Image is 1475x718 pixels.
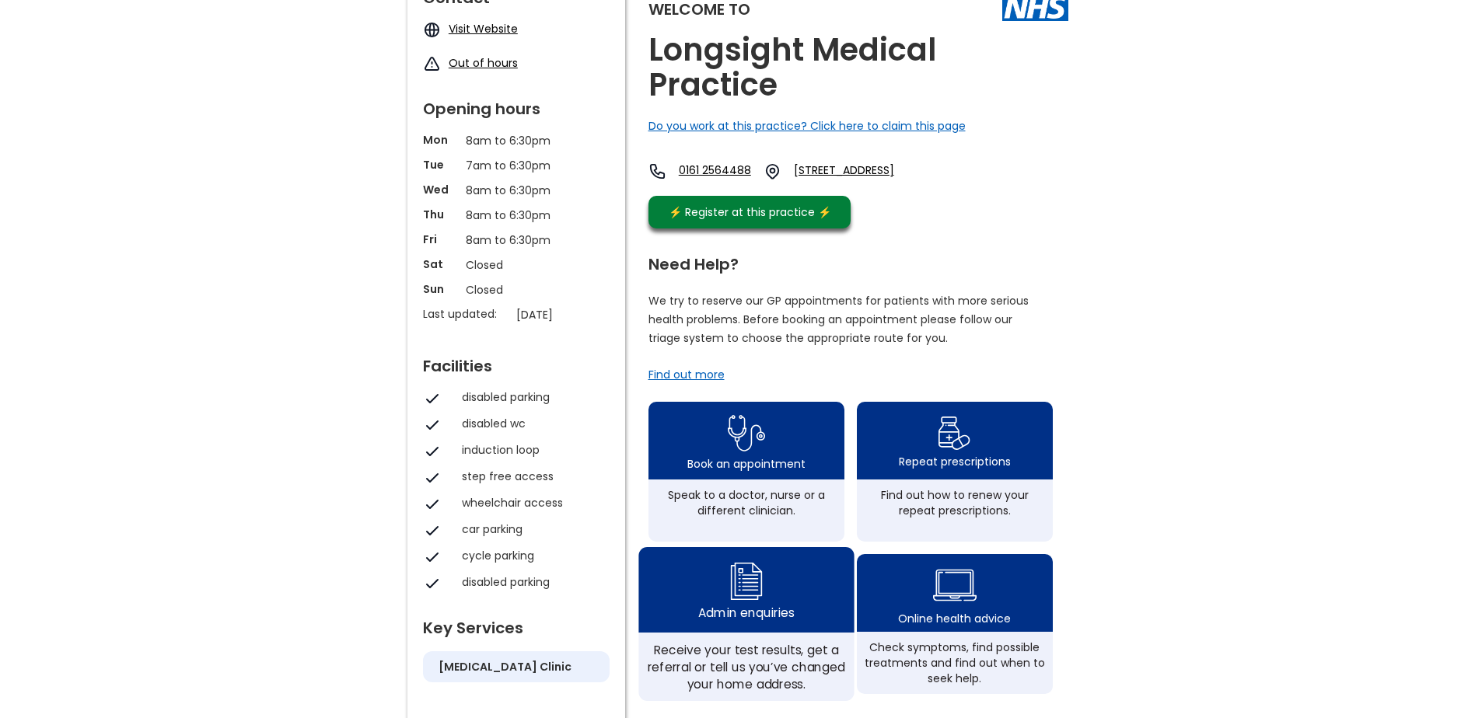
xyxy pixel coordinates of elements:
[648,33,1068,103] h2: Longsight Medical Practice
[857,554,1053,694] a: health advice iconOnline health adviceCheck symptoms, find possible treatments and find out when ...
[764,162,781,180] img: practice location icon
[648,2,750,17] div: Welcome to
[648,402,844,542] a: book appointment icon Book an appointmentSpeak to a doctor, nurse or a different clinician.
[423,306,509,322] p: Last updated:
[462,521,602,537] div: car parking
[466,232,567,249] p: 8am to 6:30pm
[423,132,458,148] p: Mon
[466,256,567,274] p: Closed
[449,21,518,37] a: Visit Website
[648,196,851,228] a: ⚡️ Register at this practice ⚡️
[679,162,751,180] a: 0161 2564488
[638,547,854,701] a: admin enquiry iconAdmin enquiriesReceive your test results, get a referral or tell us you’ve chan...
[423,256,458,272] p: Sat
[794,162,938,180] a: [STREET_ADDRESS]
[661,204,840,221] div: ⚡️ Register at this practice ⚡️
[462,548,602,563] div: cycle parking
[648,162,666,180] img: telephone icon
[423,232,458,247] p: Fri
[648,367,725,382] a: Find out more
[898,611,1011,626] div: Online health advice
[648,118,966,134] a: Do you work at this practice? Click here to claim this page
[462,495,602,511] div: wheelchair access
[462,389,602,405] div: disabled parking
[423,612,610,636] div: Key Services
[423,21,441,39] img: globe icon
[423,281,458,297] p: Sun
[647,641,845,692] div: Receive your test results, get a referral or tell us you’ve changed your home address.
[865,640,1045,686] div: Check symptoms, find possible treatments and find out when to seek help.
[462,574,602,590] div: disabled parking
[899,454,1011,469] div: Repeat prescriptions
[462,469,602,484] div: step free access
[933,559,977,611] img: health advice icon
[423,157,458,173] p: Tue
[938,413,971,454] img: repeat prescription icon
[439,659,571,674] h5: [MEDICAL_DATA] clinic
[698,605,794,622] div: Admin enquiries
[449,55,518,71] a: Out of hours
[865,487,1045,518] div: Find out how to renew your repeat prescriptions.
[423,182,458,197] p: Wed
[648,249,1053,272] div: Need Help?
[423,350,610,374] div: Facilities
[648,291,1029,347] p: We try to reserve our GP appointments for patients with more serious health problems. Before book...
[466,157,567,174] p: 7am to 6:30pm
[466,207,567,224] p: 8am to 6:30pm
[687,456,806,472] div: Book an appointment
[466,281,567,298] p: Closed
[857,402,1053,542] a: repeat prescription iconRepeat prescriptionsFind out how to renew your repeat prescriptions.
[728,410,765,456] img: book appointment icon
[656,487,837,518] div: Speak to a doctor, nurse or a different clinician.
[423,93,610,117] div: Opening hours
[423,207,458,222] p: Thu
[516,306,617,323] p: [DATE]
[462,416,602,431] div: disabled wc
[727,559,764,605] img: admin enquiry icon
[466,132,567,149] p: 8am to 6:30pm
[423,55,441,73] img: exclamation icon
[462,442,602,458] div: induction loop
[466,182,567,199] p: 8am to 6:30pm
